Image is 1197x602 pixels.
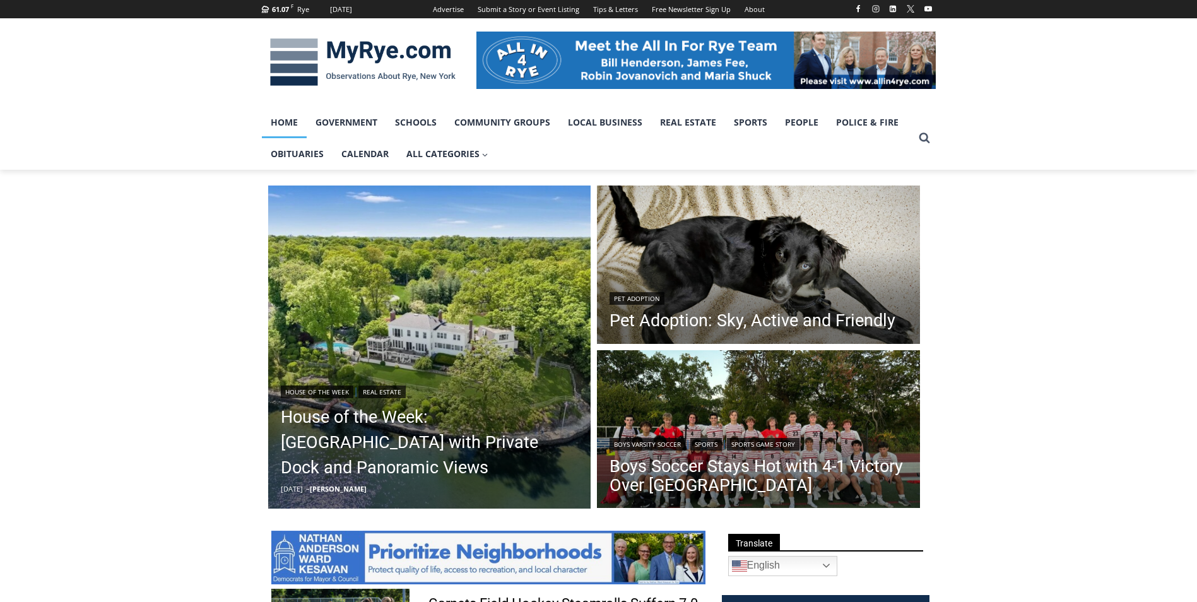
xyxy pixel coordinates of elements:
[262,107,913,170] nav: Primary Navigation
[386,107,445,138] a: Schools
[610,292,664,305] a: Pet Adoption
[281,484,303,493] time: [DATE]
[262,138,333,170] a: Obituaries
[597,350,920,512] img: (PHOTO: The Rye Boys Soccer team from their win on October 6, 2025. Credit: Daniela Arredondo.)
[827,107,907,138] a: Police & Fire
[559,107,651,138] a: Local Business
[903,1,918,16] a: X
[297,4,309,15] div: Rye
[476,32,936,88] img: All in for Rye
[445,107,559,138] a: Community Groups
[406,147,488,161] span: All Categories
[610,435,907,451] div: | |
[728,534,780,551] span: Translate
[732,558,747,574] img: en
[268,186,591,509] a: Read More House of the Week: Historic Rye Waterfront Estate with Private Dock and Panoramic Views
[690,438,722,451] a: Sports
[291,3,293,9] span: F
[333,138,398,170] a: Calendar
[921,1,936,16] a: YouTube
[307,107,386,138] a: Government
[398,138,497,170] a: All Categories
[610,311,895,330] a: Pet Adoption: Sky, Active and Friendly
[262,107,307,138] a: Home
[597,186,920,347] img: [PHOTO; Sky. Contributed.]
[281,383,579,398] div: |
[281,404,579,480] a: House of the Week: [GEOGRAPHIC_DATA] with Private Dock and Panoramic Views
[610,438,685,451] a: Boys Varsity Soccer
[851,1,866,16] a: Facebook
[358,386,406,398] a: Real Estate
[651,107,725,138] a: Real Estate
[868,1,883,16] a: Instagram
[306,484,310,493] span: –
[310,484,367,493] a: [PERSON_NAME]
[725,107,776,138] a: Sports
[610,457,907,495] a: Boys Soccer Stays Hot with 4-1 Victory Over [GEOGRAPHIC_DATA]
[330,4,352,15] div: [DATE]
[272,4,289,14] span: 61.07
[262,30,464,95] img: MyRye.com
[885,1,900,16] a: Linkedin
[597,186,920,347] a: Read More Pet Adoption: Sky, Active and Friendly
[728,556,837,576] a: English
[597,350,920,512] a: Read More Boys Soccer Stays Hot with 4-1 Victory Over Eastchester
[281,386,353,398] a: House of the Week
[268,186,591,509] img: 13 Kirby Lane, Rye
[776,107,827,138] a: People
[913,127,936,150] button: View Search Form
[727,438,799,451] a: Sports Game Story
